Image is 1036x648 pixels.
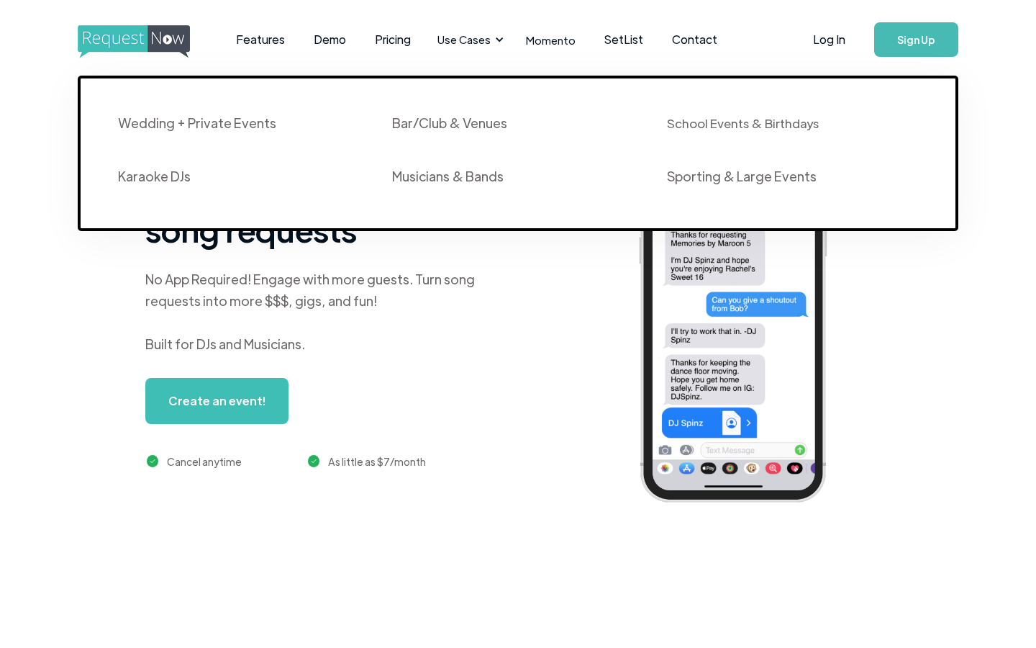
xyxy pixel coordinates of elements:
img: iphone screenshot [622,117,865,518]
div: School Events & Birthdays [667,114,819,132]
div: As little as $7/month [328,453,426,470]
a: Bar/Club & Venues [376,100,650,153]
div: Karaoke DJs [118,168,191,185]
a: home [78,25,186,54]
div: Wedding + Private Events [118,114,276,132]
div: Sporting & Large Events [667,168,817,185]
a: Sporting & Large Events [651,153,925,207]
div: Bar/Club & Venues [392,114,507,132]
img: venmo screenshot [833,444,987,487]
a: Features [222,17,299,62]
div: Use Cases [437,32,491,48]
a: Musicians & Bands [376,153,650,207]
div: Cancel anytime [167,453,242,470]
a: Log In [799,14,860,65]
a: Wedding + Private Events [102,100,376,153]
img: contact card example [833,490,987,533]
nav: Use Cases [78,58,958,231]
img: requestnow logo [78,25,217,58]
a: School Events & Birthdays [651,100,925,153]
img: green checkmark [308,455,320,467]
div: Use Cases [429,17,508,62]
a: SetList [590,17,658,62]
a: Momento [512,19,590,61]
a: Karaoke DJs [102,153,376,207]
a: Sign Up [874,22,958,57]
a: Create an event! [145,378,288,424]
img: green checkmark [147,455,159,467]
div: No App Required! Engage with more guests. Turn song requests into more $$$, gigs, and fun! Built ... [145,269,505,355]
div: Musicians & Bands [392,168,504,185]
a: Pricing [360,17,425,62]
a: Contact [658,17,732,62]
a: Demo [299,17,360,62]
